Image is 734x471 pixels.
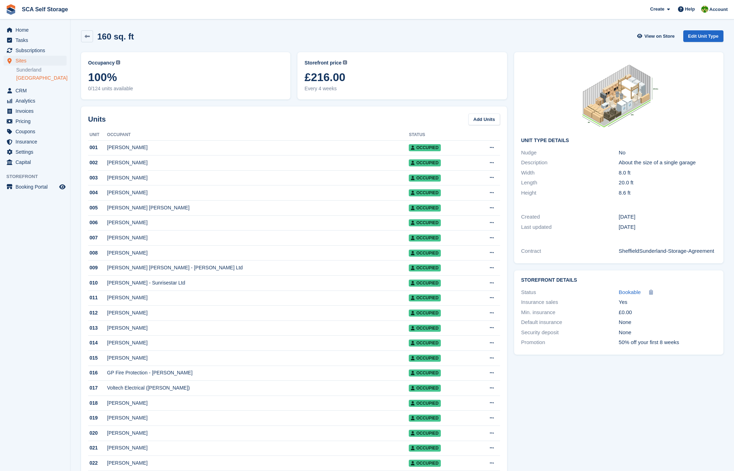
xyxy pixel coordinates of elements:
span: Occupied [409,445,440,452]
div: Nudge [521,149,619,157]
span: Settings [16,147,58,157]
span: Occupied [409,310,440,317]
span: Occupied [409,340,440,347]
div: 8.6 ft [619,189,716,197]
div: 015 [88,354,107,362]
div: Height [521,189,619,197]
div: 009 [88,264,107,271]
span: 100% [88,71,283,84]
h2: Unit Type details [521,138,716,143]
div: 010 [88,279,107,287]
span: Occupied [409,325,440,332]
div: [PERSON_NAME] [107,429,409,437]
div: 006 [88,219,107,226]
span: Occupied [409,234,440,241]
div: 019 [88,414,107,422]
div: [PERSON_NAME] [107,309,409,317]
span: Analytics [16,96,58,106]
span: Storefront price [304,59,341,67]
span: Occupied [409,385,440,392]
span: Occupied [409,355,440,362]
div: [PERSON_NAME] [107,414,409,422]
div: [PERSON_NAME] [107,324,409,332]
h2: 160 sq. ft [97,32,134,41]
div: [PERSON_NAME] [107,144,409,151]
div: Default insurance [521,318,619,326]
div: 022 [88,459,107,467]
span: Occupied [409,415,440,422]
a: menu [4,147,67,157]
div: Security deposit [521,329,619,337]
a: menu [4,182,67,192]
div: [PERSON_NAME] [PERSON_NAME] - [PERSON_NAME] Ltd [107,264,409,271]
h2: Units [88,114,106,124]
a: Add Units [468,114,500,125]
span: Occupied [409,144,440,151]
span: Invoices [16,106,58,116]
span: Occupied [409,430,440,437]
span: Booking Portal [16,182,58,192]
span: 0/124 units available [88,85,283,92]
div: 004 [88,189,107,196]
a: menu [4,25,67,35]
span: Occupied [409,204,440,212]
span: Occupied [409,264,440,271]
img: stora-icon-8386f47178a22dfd0bd8f6a31ec36ba5ce8667c1dd55bd0f319d3a0aa187defe.svg [6,4,16,15]
div: [PERSON_NAME] [107,159,409,166]
div: [PERSON_NAME] [107,174,409,182]
div: [PERSON_NAME] [107,219,409,226]
a: menu [4,116,67,126]
div: About the size of a single garage [619,159,716,167]
a: Preview store [58,183,67,191]
span: Occupancy [88,59,115,67]
div: 021 [88,444,107,452]
div: 001 [88,144,107,151]
div: No [619,149,716,157]
span: Occupied [409,189,440,196]
div: Min. insurance [521,308,619,317]
span: Occupied [409,460,440,467]
div: [PERSON_NAME] [107,294,409,301]
img: icon-info-grey-7440780725fd019a000dd9b08b2336e03edf1995a4989e88bcd33f0948082b44.svg [343,60,347,65]
div: [PERSON_NAME] - Sunrisestar Ltd [107,279,409,287]
span: Tasks [16,35,58,45]
span: Occupied [409,250,440,257]
div: Status [521,288,619,296]
a: Edit Unit Type [683,30,723,42]
div: SheffieldSunderland-Storage-Agreement [619,247,716,255]
th: Unit [88,129,107,141]
span: Capital [16,157,58,167]
div: 20.0 ft [619,179,716,187]
span: Occupied [409,369,440,377]
span: Occupied [409,294,440,301]
div: [DATE] [619,223,716,231]
span: Pricing [16,116,58,126]
a: SCA Self Storage [19,4,71,15]
span: View on Store [644,33,675,40]
div: [DATE] [619,213,716,221]
div: 008 [88,249,107,257]
a: menu [4,157,67,167]
img: icon-info-grey-7440780725fd019a000dd9b08b2336e03edf1995a4989e88bcd33f0948082b44.svg [116,60,120,65]
div: Last updated [521,223,619,231]
div: [PERSON_NAME] [107,459,409,467]
span: Storefront [6,173,70,180]
div: [PERSON_NAME] [PERSON_NAME] [107,204,409,212]
th: Occupant [107,129,409,141]
span: Occupied [409,219,440,226]
div: 8.0 ft [619,169,716,177]
div: 018 [88,399,107,407]
div: 003 [88,174,107,182]
div: 011 [88,294,107,301]
div: Contract [521,247,619,255]
span: Insurance [16,137,58,147]
h2: Storefront Details [521,277,716,283]
div: Width [521,169,619,177]
span: £216.00 [304,71,500,84]
span: Create [650,6,664,13]
div: None [619,318,716,326]
div: 014 [88,339,107,347]
span: Every 4 weeks [304,85,500,92]
div: [PERSON_NAME] [107,399,409,407]
div: 017 [88,384,107,392]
